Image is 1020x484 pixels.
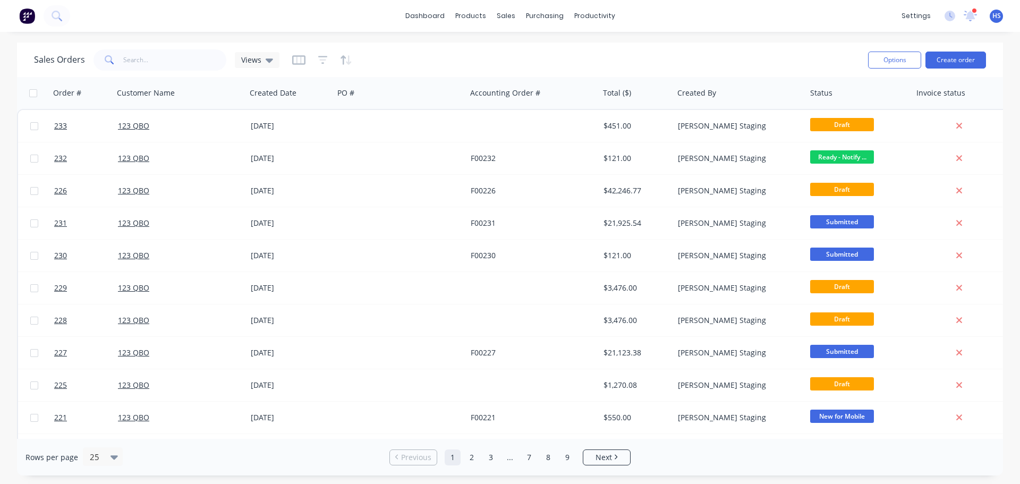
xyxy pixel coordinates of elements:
span: Rows per page [25,452,78,463]
a: 233 [54,110,118,142]
a: 123 QBO [118,218,149,228]
div: [DATE] [251,315,330,326]
div: [DATE] [251,185,330,196]
div: [PERSON_NAME] Staging [678,283,796,293]
span: 232 [54,153,67,164]
a: Next page [583,452,630,463]
div: [DATE] [251,121,330,131]
div: PO # [337,88,354,98]
a: Page 1 is your current page [445,449,461,465]
span: Draft [810,377,874,390]
div: $1,270.08 [603,380,666,390]
span: 229 [54,283,67,293]
div: [DATE] [251,153,330,164]
div: [DATE] [251,380,330,390]
div: $21,123.38 [603,347,666,358]
div: Status [810,88,832,98]
a: 232 [54,142,118,174]
span: 230 [54,250,67,261]
ul: Pagination [385,449,635,465]
div: Order # [53,88,81,98]
div: [PERSON_NAME] Staging [678,380,796,390]
span: Submitted [810,215,874,228]
div: $550.00 [603,412,666,423]
span: Draft [810,280,874,293]
span: HS [992,11,1001,21]
a: 228 [54,304,118,336]
div: [PERSON_NAME] Staging [678,347,796,358]
div: [PERSON_NAME] Staging [678,250,796,261]
div: settings [896,8,936,24]
div: [DATE] [251,250,330,261]
div: Total ($) [603,88,631,98]
div: purchasing [521,8,569,24]
div: products [450,8,491,24]
a: 123 QBO [118,347,149,358]
span: Views [241,54,261,65]
div: F00226 [471,185,589,196]
a: 123 QBO [118,153,149,163]
a: Jump forward [502,449,518,465]
a: Page 8 [540,449,556,465]
a: 123 QBO [118,283,149,293]
div: [PERSON_NAME] Staging [678,412,796,423]
span: Draft [810,118,874,131]
a: Previous page [390,452,437,463]
a: Page 7 [521,449,537,465]
a: 221 [54,402,118,434]
div: Accounting Order # [470,88,540,98]
a: 123 QBO [118,121,149,131]
span: Draft [810,312,874,326]
div: sales [491,8,521,24]
span: Previous [401,452,431,463]
div: Created Date [250,88,296,98]
input: Search... [123,49,227,71]
div: $121.00 [603,153,666,164]
div: F00227 [471,347,589,358]
a: 123 QBO [118,412,149,422]
div: $3,476.00 [603,315,666,326]
a: 231 [54,207,118,239]
span: Next [596,452,612,463]
div: $451.00 [603,121,666,131]
a: 123 QBO [118,185,149,196]
a: Page 2 [464,449,480,465]
span: 231 [54,218,67,228]
a: 229 [54,272,118,304]
div: F00230 [471,250,589,261]
span: 226 [54,185,67,196]
div: $21,925.54 [603,218,666,228]
div: $42,246.77 [603,185,666,196]
div: [DATE] [251,412,330,423]
div: [DATE] [251,218,330,228]
span: Ready - Notify ... [810,150,874,164]
div: $121.00 [603,250,666,261]
div: F00232 [471,153,589,164]
span: 233 [54,121,67,131]
div: Created By [677,88,716,98]
a: 123 QBO [118,250,149,260]
a: 226 [54,175,118,207]
a: Page 3 [483,449,499,465]
div: F00221 [471,412,589,423]
a: Page 9 [559,449,575,465]
button: Create order [925,52,986,69]
div: [PERSON_NAME] Staging [678,153,796,164]
div: Customer Name [117,88,175,98]
div: F00231 [471,218,589,228]
div: [PERSON_NAME] Staging [678,218,796,228]
div: [DATE] [251,347,330,358]
span: 221 [54,412,67,423]
div: [PERSON_NAME] Staging [678,315,796,326]
span: Submitted [810,248,874,261]
div: [DATE] [251,283,330,293]
a: 225 [54,369,118,401]
a: 227 [54,337,118,369]
a: 230 [54,240,118,271]
div: [PERSON_NAME] Staging [678,185,796,196]
span: 225 [54,380,67,390]
h1: Sales Orders [34,55,85,65]
div: Invoice status [916,88,965,98]
span: New for Mobile [810,410,874,423]
img: Factory [19,8,35,24]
